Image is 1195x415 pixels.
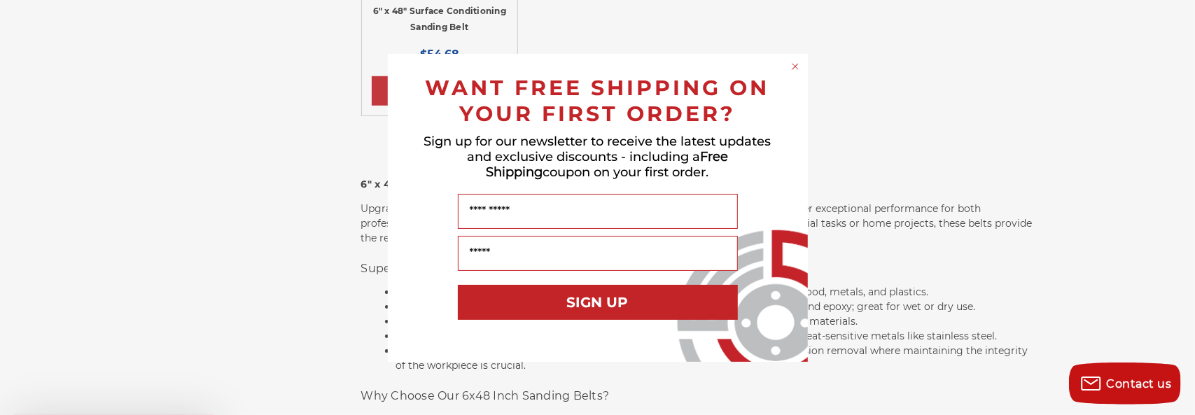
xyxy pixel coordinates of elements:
button: SIGN UP [458,285,738,320]
button: Close dialog [788,59,802,73]
span: Contact us [1107,377,1172,391]
button: Contact us [1069,363,1181,405]
span: Sign up for our newsletter to receive the latest updates and exclusive discounts - including a co... [424,134,771,180]
span: Free Shipping [487,149,729,180]
span: WANT FREE SHIPPING ON YOUR FIRST ORDER? [426,75,770,127]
